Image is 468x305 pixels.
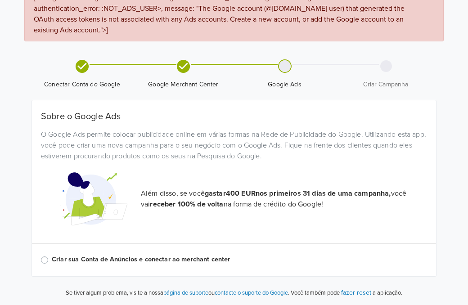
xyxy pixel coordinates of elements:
label: Criar sua Conta de Anúncios e conectar ao merchant center [52,255,427,265]
span: Conectar Conta do Google [35,80,129,89]
p: Se tiver algum problema, visite a nossa ou . [66,289,289,298]
span: Criar Campanha [339,80,433,89]
a: página de suporte [163,289,208,296]
span: Google Ads [238,80,332,89]
button: fazer reset [341,287,371,298]
span: Google Merchant Center [136,80,230,89]
div: O Google Ads permite colocar publicidade online em várias formas na Rede de Publicidade do Google... [34,129,434,161]
h5: Sobre o Google Ads [41,111,427,122]
strong: gastar 400 EUR nos primeiros 31 dias de uma campanha, [205,189,391,198]
img: Google Promotional Codes [60,165,127,233]
strong: receber 100% de volta [150,200,223,209]
a: contacte o suporte do Google [215,289,288,296]
p: Além disso, se você você vai na forma de crédito do Google! [141,188,427,210]
p: Você também pode a aplicação. [289,287,402,298]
